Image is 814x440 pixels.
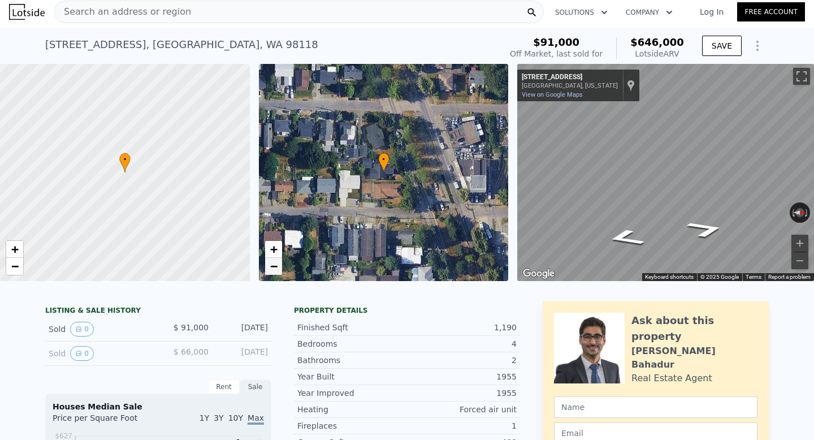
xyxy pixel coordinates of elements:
[45,37,318,53] div: [STREET_ADDRESS] , [GEOGRAPHIC_DATA] , WA 98118
[6,241,23,258] a: Zoom in
[70,346,94,361] button: View historical data
[546,2,617,23] button: Solutions
[70,322,94,337] button: View historical data
[522,91,583,98] a: View on Google Maps
[270,242,277,256] span: +
[174,347,209,356] span: $ 66,000
[407,420,517,432] div: 1
[671,217,741,242] path: Go North, Beacon Ave S
[746,274,761,280] a: Terms
[407,355,517,366] div: 2
[591,225,661,251] path: Go South, Beacon Ave S
[522,73,618,82] div: [STREET_ADDRESS]
[554,396,757,418] input: Name
[630,48,684,59] div: Lotside ARV
[208,379,240,394] div: Rent
[702,36,742,56] button: SAVE
[11,259,19,273] span: −
[631,344,757,372] div: [PERSON_NAME] Bahadur
[407,371,517,382] div: 1955
[49,322,149,337] div: Sold
[55,5,191,19] span: Search an address or region
[297,371,407,382] div: Year Built
[294,306,520,315] div: Property details
[378,153,389,172] div: •
[737,2,805,21] a: Free Account
[407,387,517,399] div: 1955
[55,432,72,440] tspan: $627
[790,202,796,223] button: Rotate counterclockwise
[627,79,635,92] a: Show location on map
[49,346,149,361] div: Sold
[218,346,268,361] div: [DATE]
[378,154,389,165] span: •
[297,338,407,350] div: Bedrooms
[686,6,737,18] a: Log In
[630,36,684,48] span: $646,000
[407,322,517,333] div: 1,190
[297,322,407,333] div: Finished Sqft
[265,258,282,275] a: Zoom out
[297,387,407,399] div: Year Improved
[248,413,264,425] span: Max
[746,34,769,57] button: Show Options
[407,404,517,415] div: Forced air unit
[270,259,277,273] span: −
[297,355,407,366] div: Bathrooms
[631,372,712,385] div: Real Estate Agent
[517,64,814,281] div: Map
[297,404,407,415] div: Heating
[228,413,243,422] span: 10Y
[520,266,557,281] img: Google
[9,4,45,20] img: Lotside
[520,266,557,281] a: Open this area in Google Maps (opens a new window)
[533,36,579,48] span: $91,000
[200,413,209,422] span: 1Y
[791,235,808,252] button: Zoom in
[45,306,271,317] div: LISTING & SALE HISTORY
[240,379,271,394] div: Sale
[617,2,682,23] button: Company
[11,242,19,256] span: +
[793,68,810,85] button: Toggle fullscreen view
[297,420,407,432] div: Fireplaces
[522,82,618,89] div: [GEOGRAPHIC_DATA], [US_STATE]
[214,413,223,422] span: 3Y
[645,273,694,281] button: Keyboard shortcuts
[53,412,158,430] div: Price per Square Foot
[407,338,517,350] div: 4
[700,274,739,280] span: © 2025 Google
[768,274,811,280] a: Report a problem
[119,154,131,165] span: •
[791,252,808,269] button: Zoom out
[6,258,23,275] a: Zoom out
[119,153,131,172] div: •
[510,48,603,59] div: Off Market, last sold for
[631,313,757,344] div: Ask about this property
[53,401,264,412] div: Houses Median Sale
[265,241,282,258] a: Zoom in
[174,323,209,332] span: $ 91,000
[517,64,814,281] div: Street View
[790,208,810,217] button: Reset the view
[804,202,811,223] button: Rotate clockwise
[218,322,268,337] div: [DATE]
